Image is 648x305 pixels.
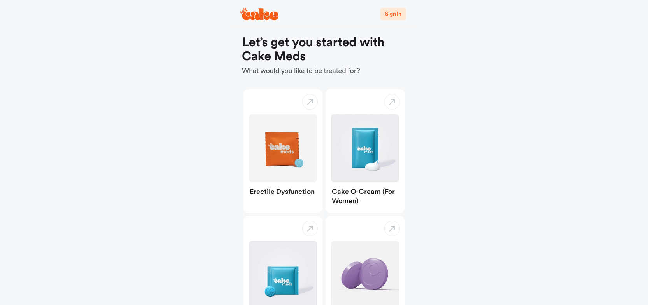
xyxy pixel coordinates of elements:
img: Erectile Dysfunction [249,114,317,182]
button: Erectile DysfunctionErectile Dysfunction [243,89,322,213]
h1: Let’s get you started with Cake Meds [242,36,406,64]
span: Sign In [385,11,401,17]
img: Cake O-Cream (for Women) [331,114,399,182]
div: Erectile Dysfunction [243,182,322,204]
div: Cake O-Cream (for Women) [326,182,405,213]
button: Sign In [380,8,406,20]
div: What would you like to be treated for? [242,36,406,76]
button: Cake O-Cream (for Women)Cake O-Cream (for Women) [326,89,405,213]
